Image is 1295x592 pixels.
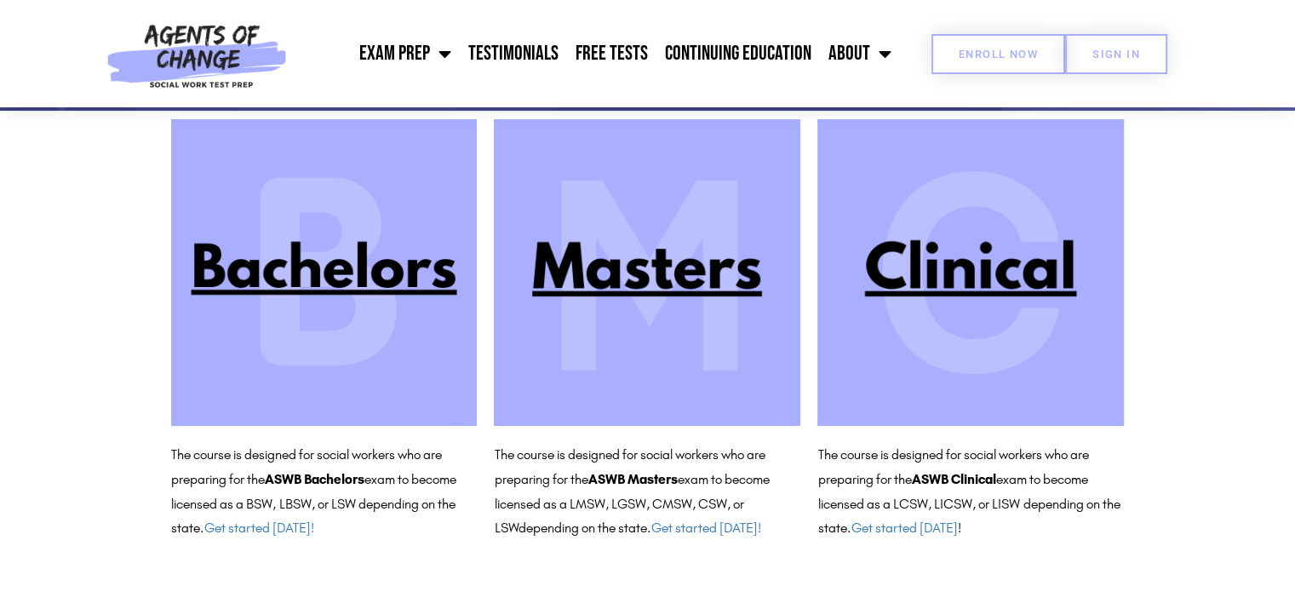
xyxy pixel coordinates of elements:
[1065,34,1167,74] a: SIGN IN
[851,520,957,536] a: Get started [DATE]
[650,520,760,536] a: Get started [DATE]!
[204,520,314,536] a: Get started [DATE]!
[567,32,656,75] a: Free Tests
[846,520,960,536] span: . !
[587,471,677,487] b: ASWB Masters
[1092,49,1140,60] span: SIGN IN
[931,34,1065,74] a: Enroll Now
[911,471,995,487] b: ASWB Clinical
[959,49,1038,60] span: Enroll Now
[494,443,800,541] p: The course is designed for social workers who are preparing for the exam to become licensed as a ...
[460,32,567,75] a: Testimonials
[518,520,760,536] span: depending on the state.
[351,32,460,75] a: Exam Prep
[265,471,364,487] b: ASWB Bachelors
[820,32,900,75] a: About
[656,32,820,75] a: Continuing Education
[295,32,900,75] nav: Menu
[817,443,1124,541] p: The course is designed for social workers who are preparing for the exam to become licensed as a ...
[171,443,478,541] p: The course is designed for social workers who are preparing for the exam to become licensed as a ...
